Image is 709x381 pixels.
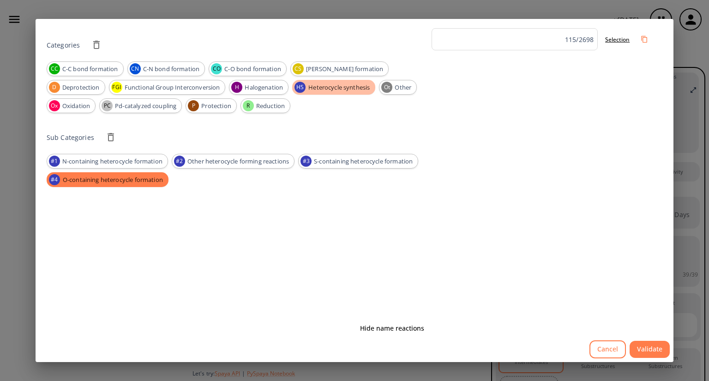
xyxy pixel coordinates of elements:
div: #4O-containing heterocycle formation [47,172,168,187]
span: C-C bond formation [57,65,123,74]
span: N-containing heterocycle formation [57,157,168,166]
div: CO [211,63,222,74]
div: Ox [49,100,60,111]
span: Categories [47,41,80,49]
div: HS [294,82,306,93]
div: CN [130,63,141,74]
div: R [243,100,254,111]
button: Validate [630,341,670,358]
span: Protection [196,102,236,111]
div: PProtection [186,98,237,113]
span: Reduction [251,102,290,111]
div: CC [49,63,60,74]
span: [PERSON_NAME] formation [301,65,388,74]
span: Pd-catalyzed coupling [110,102,181,111]
span: Oxidation [57,102,95,111]
button: Cancel [589,340,626,358]
p: Sub Categories [47,133,94,142]
div: #2 [174,156,185,167]
div: Ot [381,82,392,93]
div: FGI [111,82,122,93]
div: #3S-containing heterocycle formation [298,154,418,169]
div: #3 [300,156,312,167]
div: CS [293,63,304,74]
div: CS[PERSON_NAME] formation [290,61,389,76]
div: OtOther [379,80,417,95]
span: Heterocycle synthesis [303,83,375,92]
span: Other [390,83,416,92]
div: OxOxidation [47,98,96,113]
button: Copy to clipboard [637,32,652,47]
div: CCC-C bond formation [47,61,124,76]
span: O-containing heterocycle formation [57,175,168,185]
button: Hide name reactions [356,320,428,337]
span: Deprotection [57,83,105,92]
div: PCPd-catalyzed coupling [99,98,182,113]
div: #1N-containing heterocycle formation [47,154,168,169]
div: #1 [49,156,60,167]
div: H [231,82,242,93]
div: RReduction [240,98,290,113]
div: D [49,82,60,93]
span: Functional Group Interconversion [120,83,225,92]
div: HHalogenation [229,80,288,95]
span: C-N bond formation [138,65,205,74]
div: #2Other heterocycle forming reactions [172,154,294,169]
span: Halogenation [240,83,288,92]
div: P [188,100,199,111]
div: DDeprotection [47,80,105,95]
div: COC-O bond formation [209,61,287,76]
div: #4 [49,174,60,185]
div: PC [102,100,113,111]
span: C-O bond formation [219,65,286,74]
div: 115 / 2698 [565,35,594,44]
div: CNC-N bond formation [127,61,205,76]
div: HSHeterocycle synthesis [292,80,375,95]
div: FGIFunctional Group Interconversion [109,80,226,95]
button: Selection [601,32,633,47]
span: Other heterocycle forming reactions [182,157,294,166]
span: S-containing heterocycle formation [309,157,418,166]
